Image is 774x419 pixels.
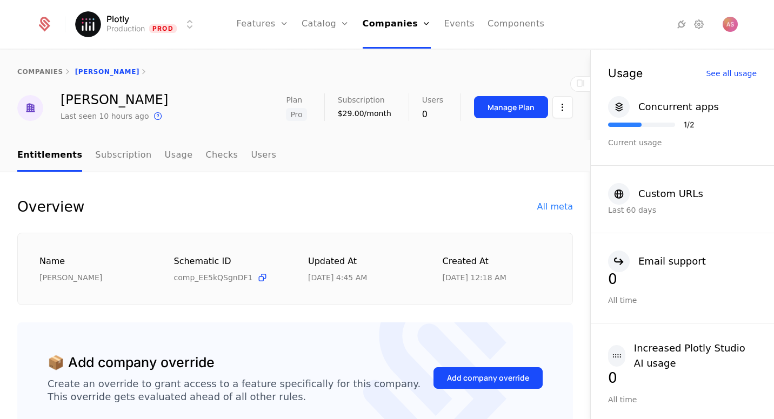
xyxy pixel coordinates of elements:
[608,371,757,385] div: 0
[95,140,151,172] a: Subscription
[78,12,196,36] button: Select environment
[174,272,253,283] span: comp_EE5kQSgnDF1
[638,99,719,114] div: Concurrent apps
[608,137,757,148] div: Current usage
[39,255,148,268] div: Name
[48,377,421,403] div: Create an override to grant access to a feature specifically for this company. This override gets...
[75,11,101,37] img: Plotly
[474,96,548,118] button: Manage Plan
[308,255,417,268] div: Updated at
[286,96,302,104] span: Plan
[692,18,705,31] a: Settings
[149,24,177,33] span: Prod
[61,111,149,121] div: Last seen 10 hours ago
[552,96,573,118] button: Select action
[608,394,757,405] div: All time
[251,140,276,172] a: Users
[17,140,573,172] nav: Main
[422,96,443,104] span: Users
[684,121,695,129] div: 1 / 2
[17,140,276,172] ul: Choose Sub Page
[608,295,757,306] div: All time
[608,341,757,371] button: Increased Plotly Studio AI usage
[433,367,543,389] button: Add company override
[205,140,238,172] a: Checks
[638,254,706,269] div: Email support
[706,70,757,77] div: See all usage
[608,183,703,205] button: Custom URLs
[338,96,385,104] span: Subscription
[488,102,535,113] div: Manage Plan
[106,15,129,23] span: Plotly
[537,200,573,213] div: All meta
[308,272,367,283] div: 10/6/25, 4:45 AM
[447,373,529,383] div: Add company override
[106,23,145,34] div: Production
[608,96,719,118] button: Concurrent apps
[443,272,506,283] div: 10/5/25, 12:18 AM
[174,255,283,268] div: Schematic ID
[39,272,148,283] div: [PERSON_NAME]
[338,108,391,119] div: $29.00/month
[17,95,43,121] img: Yash Singh
[17,198,84,215] div: Overview
[608,67,643,79] div: Usage
[17,140,82,172] a: Entitlements
[608,272,757,286] div: 0
[61,93,168,106] div: [PERSON_NAME]
[443,255,551,268] div: Created at
[634,341,757,371] div: Increased Plotly Studio AI usage
[723,17,738,32] img: Adam Schroeder
[286,108,306,121] span: Pro
[48,353,215,373] div: 📦 Add company override
[723,17,738,32] button: Open user button
[17,68,63,76] a: companies
[422,108,443,121] div: 0
[608,205,757,215] div: Last 60 days
[675,18,688,31] a: Integrations
[638,186,703,201] div: Custom URLs
[165,140,193,172] a: Usage
[608,251,706,272] button: Email support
